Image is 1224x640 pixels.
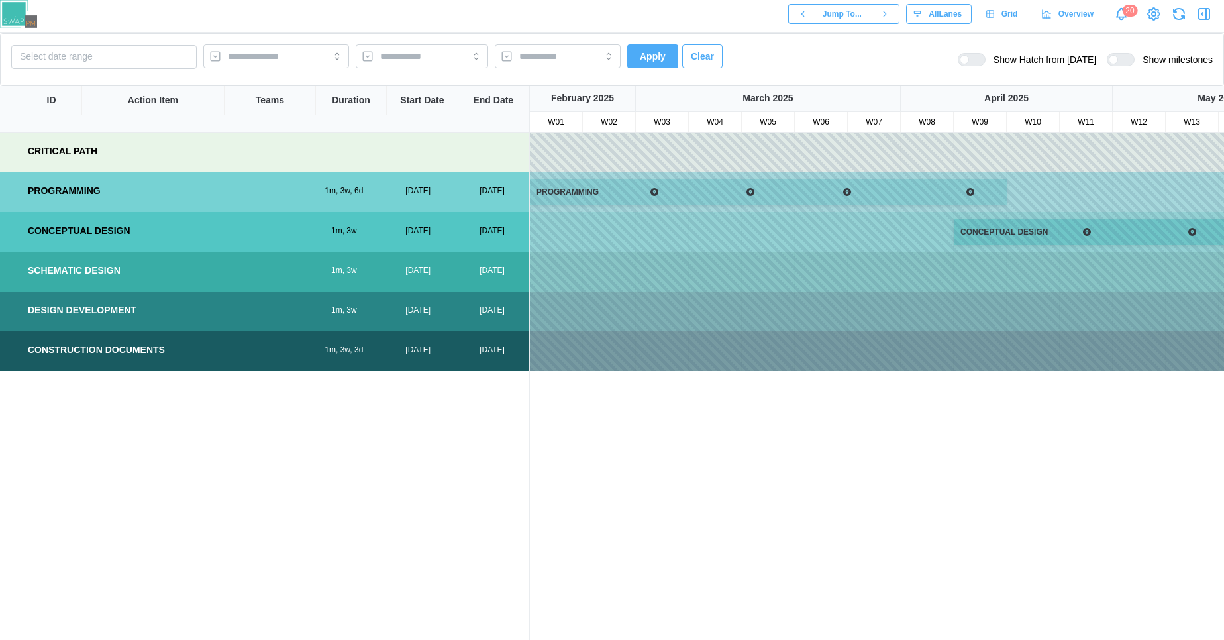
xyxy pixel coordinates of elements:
[986,53,1096,66] span: Show Hatch from [DATE]
[455,304,529,317] div: [DATE]
[1195,5,1213,23] button: Open Drawer
[307,344,381,356] div: 1m, 3w, 3d
[530,116,582,129] div: W01
[1145,5,1163,23] a: View Project
[978,4,1027,24] a: Grid
[28,264,121,278] div: SCHEMATIC DESIGN
[307,225,381,237] div: 1m, 3w
[1060,116,1112,129] div: W11
[1058,5,1094,23] span: Overview
[28,224,130,239] div: CONCEPTUAL DESIGN
[455,344,529,356] div: [DATE]
[531,186,609,199] div: PROGRAMMING
[20,51,93,62] span: Select date range
[636,91,900,106] div: March 2025
[381,185,455,197] div: [DATE]
[381,225,455,237] div: [DATE]
[307,185,381,197] div: 1m, 3w, 6d
[128,93,178,108] div: Action Item
[28,184,101,199] div: PROGRAMMING
[455,225,529,237] div: [DATE]
[1122,5,1137,17] div: 20
[636,116,688,129] div: W03
[1007,116,1059,129] div: W10
[691,45,714,68] span: Clear
[955,226,1058,239] div: CONCEPTUAL DESIGN
[640,45,666,68] span: Apply
[901,116,953,129] div: W08
[307,304,381,317] div: 1m, 3w
[823,5,862,23] span: Jump To...
[742,116,794,129] div: W05
[901,91,1112,106] div: April 2025
[689,116,741,129] div: W04
[307,264,381,277] div: 1m, 3w
[28,343,165,358] div: CONSTRUCTION DOCUMENTS
[682,44,723,68] button: Clear
[627,44,678,68] button: Apply
[28,303,136,318] div: DESIGN DEVELOPMENT
[530,91,635,106] div: February 2025
[11,45,197,69] button: Select date range
[954,116,1006,129] div: W09
[332,93,370,108] div: Duration
[583,116,635,129] div: W02
[1135,53,1213,66] span: Show milestones
[1001,5,1018,23] span: Grid
[400,93,444,108] div: Start Date
[381,344,455,356] div: [DATE]
[817,4,871,24] button: Jump To...
[455,264,529,277] div: [DATE]
[28,144,97,159] div: CRITICAL PATH
[1113,116,1165,129] div: W12
[848,116,900,129] div: W07
[1170,5,1188,23] button: Refresh Grid
[1166,116,1218,129] div: W13
[381,264,455,277] div: [DATE]
[906,4,972,24] button: AllLanes
[1034,4,1103,24] a: Overview
[929,5,962,23] span: All Lanes
[381,304,455,317] div: [DATE]
[256,93,284,108] div: Teams
[795,116,847,129] div: W06
[1110,3,1133,25] a: Notifications
[473,93,513,108] div: End Date
[455,185,529,197] div: [DATE]
[47,93,56,108] div: ID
